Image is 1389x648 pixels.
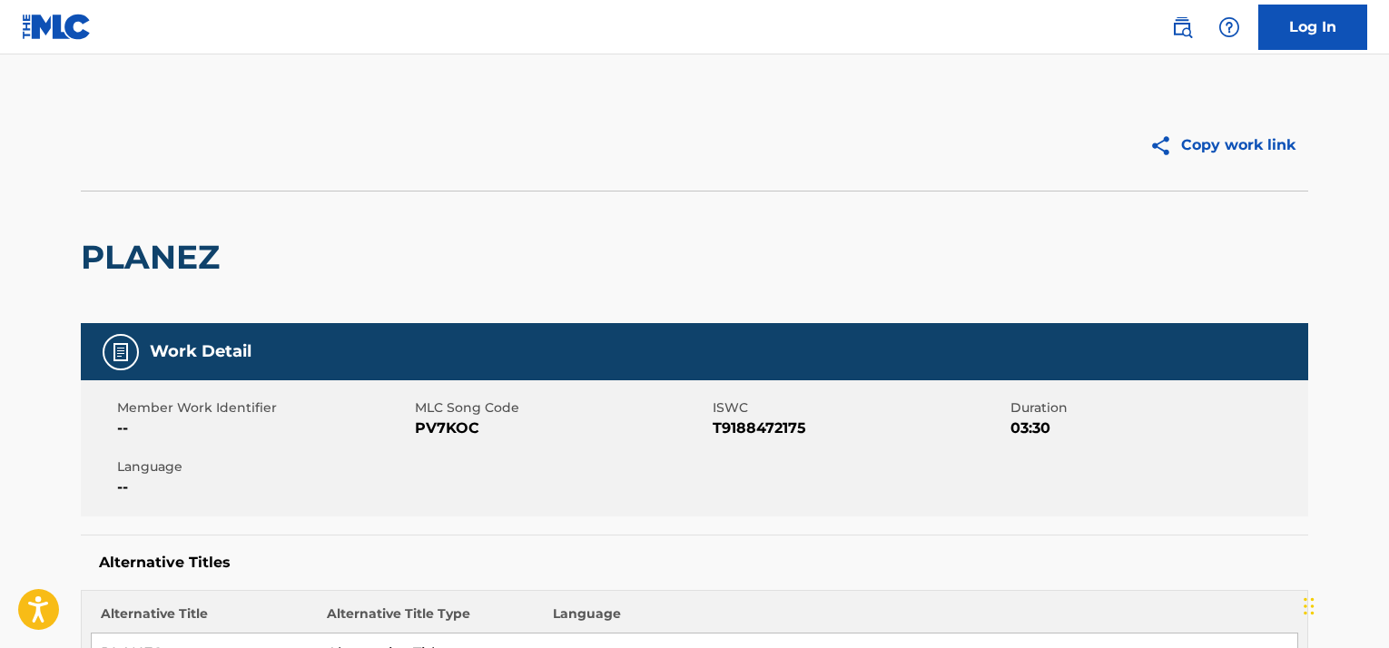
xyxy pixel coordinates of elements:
[117,457,410,476] span: Language
[1218,16,1240,38] img: help
[544,604,1298,633] th: Language
[415,398,708,417] span: MLC Song Code
[415,417,708,439] span: PV7KOC
[110,341,132,363] img: Work Detail
[1010,398,1304,417] span: Duration
[1171,16,1193,38] img: search
[1010,417,1304,439] span: 03:30
[1258,5,1367,50] a: Log In
[117,476,410,498] span: --
[1211,9,1247,45] div: Help
[1149,134,1181,157] img: Copy work link
[22,14,92,40] img: MLC Logo
[1164,9,1200,45] a: Public Search
[81,237,229,278] h2: PLANEZ
[713,398,1006,417] span: ISWC
[117,398,410,417] span: Member Work Identifier
[117,417,410,439] span: --
[1304,579,1315,633] div: Drag
[318,604,544,633] th: Alternative Title Type
[713,417,1006,439] span: T9188472175
[1298,561,1389,648] iframe: Chat Widget
[1137,123,1308,168] button: Copy work link
[150,341,251,362] h5: Work Detail
[92,604,318,633] th: Alternative Title
[99,554,1290,572] h5: Alternative Titles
